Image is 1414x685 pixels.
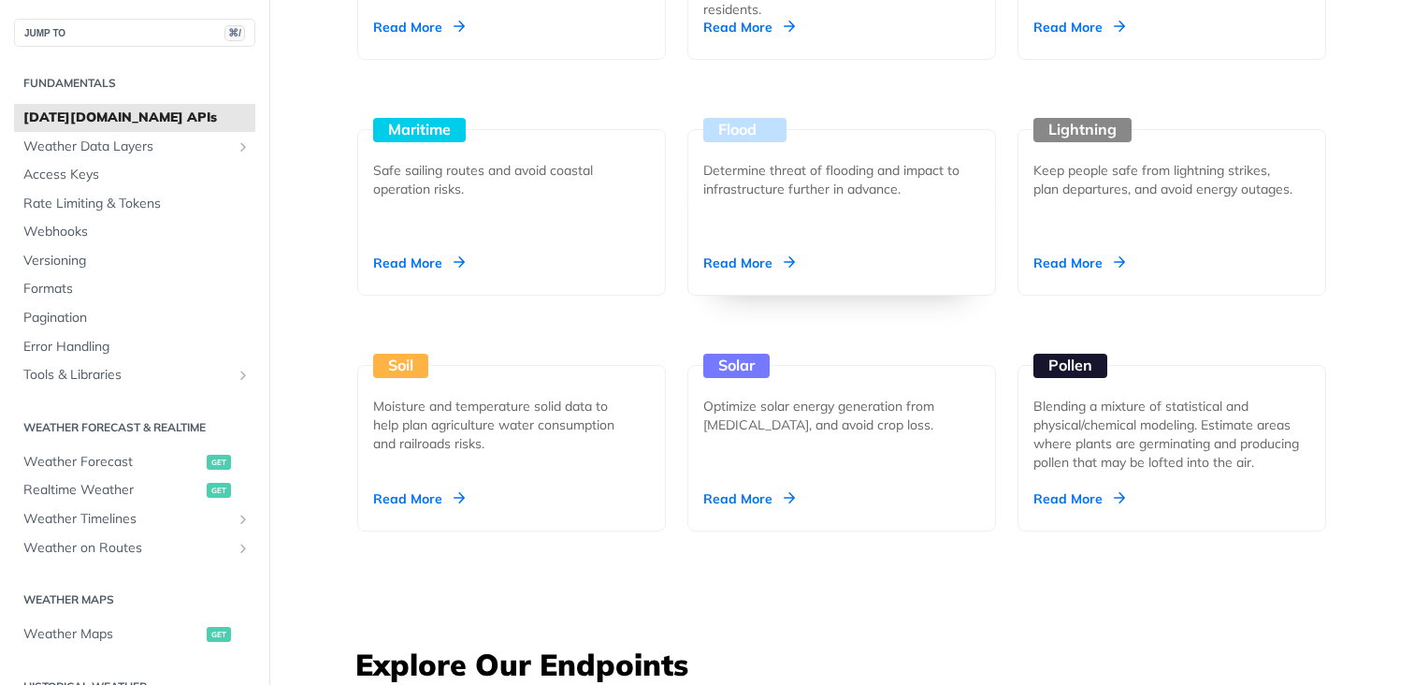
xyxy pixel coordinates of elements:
a: Rate Limiting & Tokens [14,190,255,218]
span: get [207,627,231,642]
a: Tools & LibrariesShow subpages for Tools & Libraries [14,361,255,389]
button: Show subpages for Tools & Libraries [236,368,251,383]
div: Read More [373,18,465,36]
a: Pagination [14,304,255,332]
button: Show subpages for Weather Data Layers [236,139,251,154]
a: Flood Determine threat of flooding and impact to infrastructure further in advance. Read More [680,60,1003,296]
span: Tools & Libraries [23,366,231,385]
a: Solar Optimize solar energy generation from [MEDICAL_DATA], and avoid crop loss. Read More [680,296,1003,532]
div: Read More [703,254,795,272]
div: Pollen [1033,354,1107,378]
div: Read More [703,489,795,508]
div: Optimize solar energy generation from [MEDICAL_DATA], and avoid crop loss. [703,397,965,434]
span: Weather on Routes [23,539,231,558]
div: Keep people safe from lightning strikes, plan departures, and avoid energy outages. [1033,161,1295,198]
div: Solar [703,354,770,378]
a: Formats [14,275,255,303]
span: get [207,455,231,470]
span: get [207,483,231,498]
span: Webhooks [23,223,251,241]
div: Read More [1033,18,1125,36]
div: Safe sailing routes and avoid coastal operation risks. [373,161,635,198]
span: Weather Forecast [23,453,202,472]
a: Weather TimelinesShow subpages for Weather Timelines [14,505,255,533]
a: Weather on RoutesShow subpages for Weather on Routes [14,534,255,562]
div: Soil [373,354,428,378]
div: Determine threat of flooding and impact to infrastructure further in advance. [703,161,965,198]
span: [DATE][DOMAIN_NAME] APIs [23,109,251,127]
h2: Weather Forecast & realtime [14,419,255,436]
div: Flood [703,118,786,142]
a: Versioning [14,247,255,275]
button: Show subpages for Weather Timelines [236,512,251,527]
span: Pagination [23,309,251,328]
a: Access Keys [14,161,255,189]
div: Maritime [373,118,466,142]
a: Pollen Blending a mixture of statistical and physical/chemical modeling. Estimate areas where pla... [1010,296,1334,532]
a: Realtime Weatherget [14,476,255,504]
a: Lightning Keep people safe from lightning strikes, plan departures, and avoid energy outages. Rea... [1010,60,1334,296]
div: Read More [373,489,465,508]
span: Weather Timelines [23,510,231,529]
div: Read More [1033,489,1125,508]
span: Access Keys [23,166,251,184]
a: Soil Moisture and temperature solid data to help plan agriculture water consumption and railroads... [350,296,673,532]
h2: Weather Maps [14,591,255,608]
div: Read More [703,18,795,36]
span: Weather Maps [23,625,202,644]
span: ⌘/ [224,25,245,41]
h2: Fundamentals [14,75,255,92]
a: [DATE][DOMAIN_NAME] APIs [14,104,255,132]
a: Weather Mapsget [14,620,255,649]
span: Versioning [23,252,251,270]
div: Blending a mixture of statistical and physical/chemical modeling. Estimate areas where plants are... [1033,397,1310,472]
span: Error Handling [23,338,251,357]
span: Rate Limiting & Tokens [23,195,251,213]
a: Error Handling [14,333,255,361]
span: Formats [23,280,251,299]
div: Moisture and temperature solid data to help plan agriculture water consumption and railroads risks. [373,397,635,453]
div: Read More [373,254,465,272]
a: Weather Forecastget [14,448,255,476]
div: Lightning [1033,118,1132,142]
div: Read More [1033,254,1125,272]
a: Maritime Safe sailing routes and avoid coastal operation risks. Read More [350,60,673,296]
span: Weather Data Layers [23,138,231,156]
span: Realtime Weather [23,481,202,500]
h3: Explore Our Endpoints [355,644,1328,685]
a: Weather Data LayersShow subpages for Weather Data Layers [14,133,255,161]
button: JUMP TO⌘/ [14,19,255,47]
a: Webhooks [14,218,255,246]
button: Show subpages for Weather on Routes [236,541,251,556]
